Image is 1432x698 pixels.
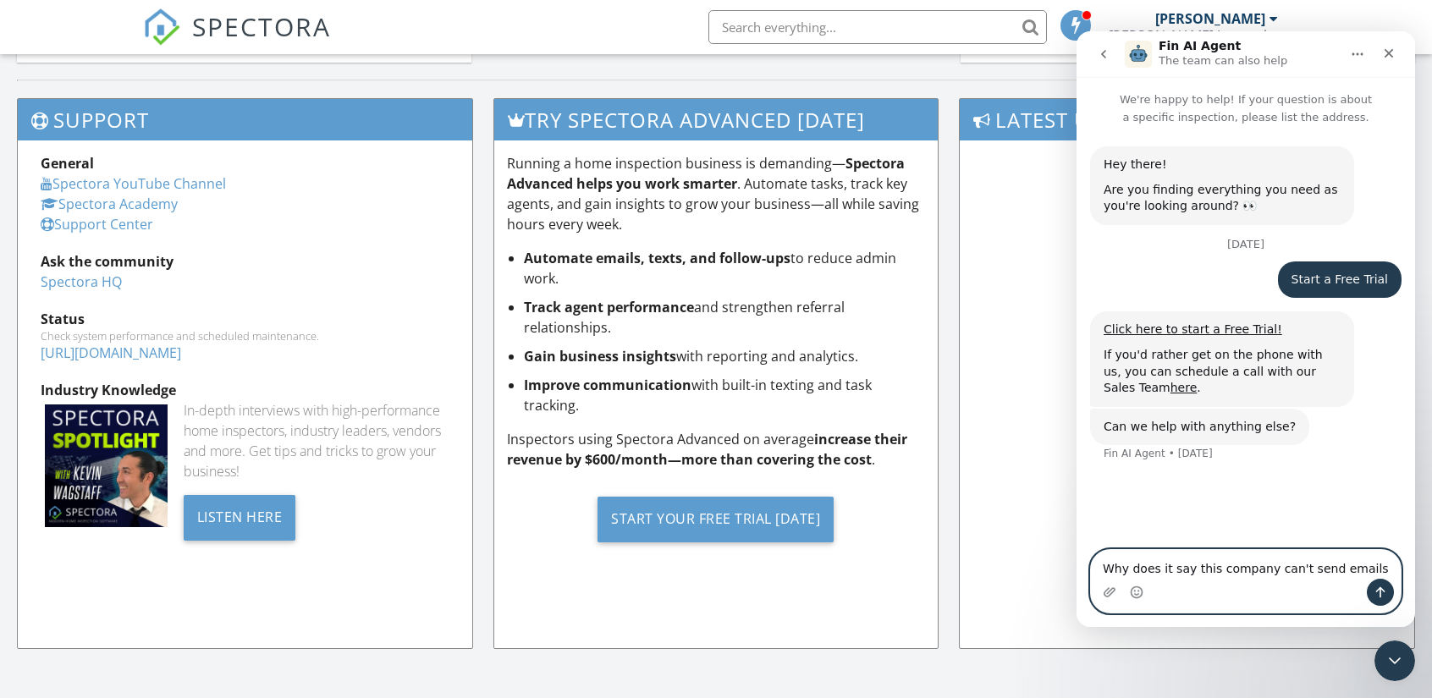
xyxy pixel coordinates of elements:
h3: Latest Updates [960,99,1414,140]
li: to reduce admin work. [524,248,926,289]
iframe: To enrich screen reader interactions, please activate Accessibility in Grammarly extension settings [1374,640,1415,681]
div: Check system performance and scheduled maintenance. [41,329,449,343]
a: Spectora YouTube Channel [41,174,226,193]
h3: Try spectora advanced [DATE] [494,99,939,140]
div: Status [41,309,449,329]
img: Spectoraspolightmain [45,404,168,527]
li: and strengthen referral relationships. [524,297,926,338]
strong: increase their revenue by $600/month—more than covering the cost [507,430,907,469]
li: with reporting and analytics. [524,346,926,366]
div: Ask the community [41,251,449,272]
h3: Support [18,99,472,140]
a: Listen Here [184,507,296,525]
strong: Track agent performance [524,298,694,316]
a: SPECTORA [143,23,331,58]
div: Industry Knowledge [41,380,449,400]
strong: Automate emails, texts, and follow-ups [524,249,790,267]
input: Search everything... [708,10,1047,44]
div: Upchurch Inspection [1109,27,1278,44]
div: In-depth interviews with high-performance home inspectors, industry leaders, vendors and more. Ge... [184,400,449,481]
a: Support Center [41,215,153,234]
a: [URL][DOMAIN_NAME] [41,344,181,362]
span: SPECTORA [192,8,331,44]
strong: Improve communication [524,376,691,394]
div: [PERSON_NAME] [1155,10,1265,27]
img: The Best Home Inspection Software - Spectora [143,8,180,46]
li: with built-in texting and task tracking. [524,375,926,415]
strong: Gain business insights [524,347,676,365]
div: Start Your Free Trial [DATE] [598,497,834,542]
a: Start Your Free Trial [DATE] [507,483,926,555]
a: Spectora HQ [41,272,122,291]
a: Spectora Academy [41,195,178,213]
p: Running a home inspection business is demanding— . Automate tasks, track key agents, and gain ins... [507,153,926,234]
strong: General [41,154,94,173]
iframe: To enrich screen reader interactions, please activate Accessibility in Grammarly extension settings [1077,31,1415,627]
strong: Spectora Advanced helps you work smarter [507,154,905,193]
div: Listen Here [184,495,296,541]
p: Inspectors using Spectora Advanced on average . [507,429,926,470]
